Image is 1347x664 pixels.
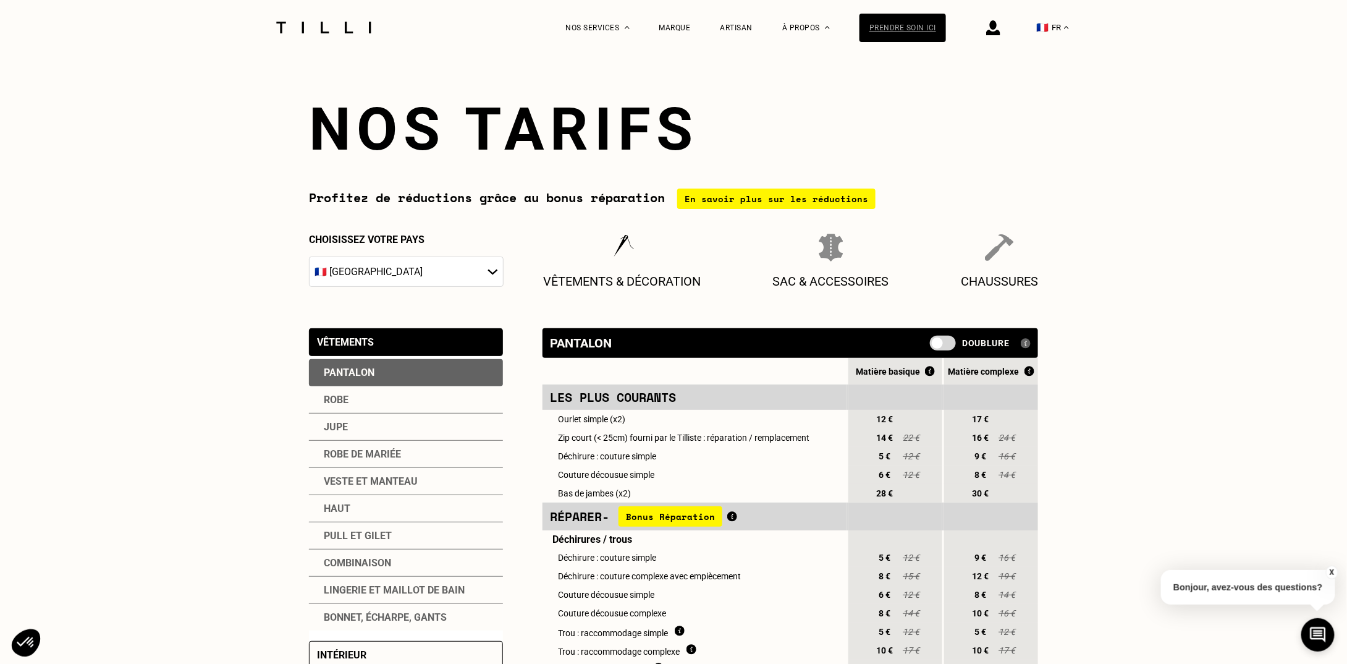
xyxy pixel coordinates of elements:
span: 17 € [998,645,1016,655]
div: Jupe [309,414,503,441]
div: Matière complexe [944,366,1038,377]
td: Zip court (< 25cm) fourni par le Tilliste : réparation / remplacement [543,428,847,447]
span: 16 € [998,553,1016,563]
div: Robe [309,386,503,414]
span: 6 € [874,470,896,480]
img: icône connexion [986,20,1000,35]
img: Qu'est ce qu'une doublure ? [1021,338,1031,349]
a: Marque [659,23,691,32]
td: Couture décousue simple [543,466,847,484]
span: 16 € [969,433,992,443]
div: Vêtements [317,336,374,348]
div: Veste et manteau [309,468,503,495]
div: Intérieur [317,649,366,661]
img: Qu'est ce que le Bonus Réparation ? [1024,366,1034,377]
span: 10 € [874,645,896,655]
span: 10 € [969,645,992,655]
span: 12 € [902,627,921,637]
div: Lingerie et maillot de bain [309,577,503,604]
span: 12 € [902,451,921,461]
span: 8 € [874,571,896,581]
img: menu déroulant [1064,26,1069,29]
span: 14 € [902,608,921,618]
img: Sac & Accessoires [819,234,843,262]
span: 5 € [874,553,896,563]
img: Qu'est ce que le raccommodage ? [675,626,685,636]
div: Réparer - [550,506,839,527]
span: Doublure [962,338,1010,348]
span: 10 € [969,608,992,618]
span: 5 € [874,451,896,461]
div: Pantalon [550,336,612,351]
span: 12 € [969,571,992,581]
img: Menu déroulant [625,26,630,29]
div: Pull et gilet [309,522,503,550]
span: 14 € [874,433,896,443]
div: Profitez de réductions grâce au bonus réparation [309,189,1038,209]
img: Logo du service de couturière Tilli [272,22,376,33]
td: Trou : raccommodage simple [543,623,847,641]
div: Robe de mariée [309,441,503,468]
p: Sac & Accessoires [773,274,889,289]
span: 19 € [998,571,1016,581]
span: 12 € [902,590,921,600]
div: Pantalon [309,359,503,386]
td: Déchirure : couture simple [543,548,847,567]
span: 5 € [874,627,896,637]
h1: Nos tarifs [309,95,1038,164]
div: En savoir plus sur les réductions [677,189,876,209]
td: Trou : raccommodage complexe [543,641,847,660]
span: 16 € [998,451,1016,461]
span: 6 € [874,590,896,600]
td: Déchirure : couture simple [543,447,847,466]
span: 30 € [969,488,992,498]
img: Qu'est ce que le Bonus Réparation ? [727,511,737,522]
p: Chaussures [961,274,1038,289]
td: Déchirure : couture complexe avec empiècement [543,567,847,585]
span: 17 € [969,414,992,424]
span: 22 € [902,433,921,443]
div: Combinaison [309,550,503,577]
td: Ourlet simple (x2) [543,410,847,428]
span: 24 € [998,433,1016,443]
span: 12 € [902,470,921,480]
span: 15 € [902,571,921,581]
div: Matière basique [848,366,942,377]
td: Couture décousue complexe [543,604,847,623]
img: Menu déroulant à propos [825,26,830,29]
p: Bonjour, avez-vous des questions? [1161,570,1335,605]
span: 14 € [998,470,1016,480]
td: Bas de jambes (x2) [543,484,847,503]
span: 8 € [969,590,992,600]
span: 17 € [902,645,921,655]
span: 28 € [874,488,896,498]
a: Prendre soin ici [859,14,946,42]
a: Artisan [720,23,753,32]
span: 16 € [998,608,1016,618]
span: 12 € [998,627,1016,637]
button: X [1325,566,1338,579]
img: Chaussures [985,234,1013,262]
img: Qu'est ce que le raccommodage ? [686,644,696,655]
span: 14 € [998,590,1016,600]
span: 8 € [874,608,896,618]
span: 12 € [902,553,921,563]
p: Choisissez votre pays [309,234,504,245]
span: 🇫🇷 [1036,22,1049,33]
img: Vêtements & décoration [607,234,636,262]
img: Qu'est ce que le Bonus Réparation ? [925,366,935,377]
span: 8 € [969,470,992,480]
p: Vêtements & décoration [543,274,701,289]
span: 9 € [969,451,992,461]
span: 5 € [969,627,992,637]
td: Déchirures / trous [543,530,847,548]
td: Couture décousue simple [543,585,847,604]
div: Haut [309,495,503,522]
div: Bonnet, écharpe, gants [309,604,503,631]
span: 12 € [874,414,896,424]
span: 9 € [969,553,992,563]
